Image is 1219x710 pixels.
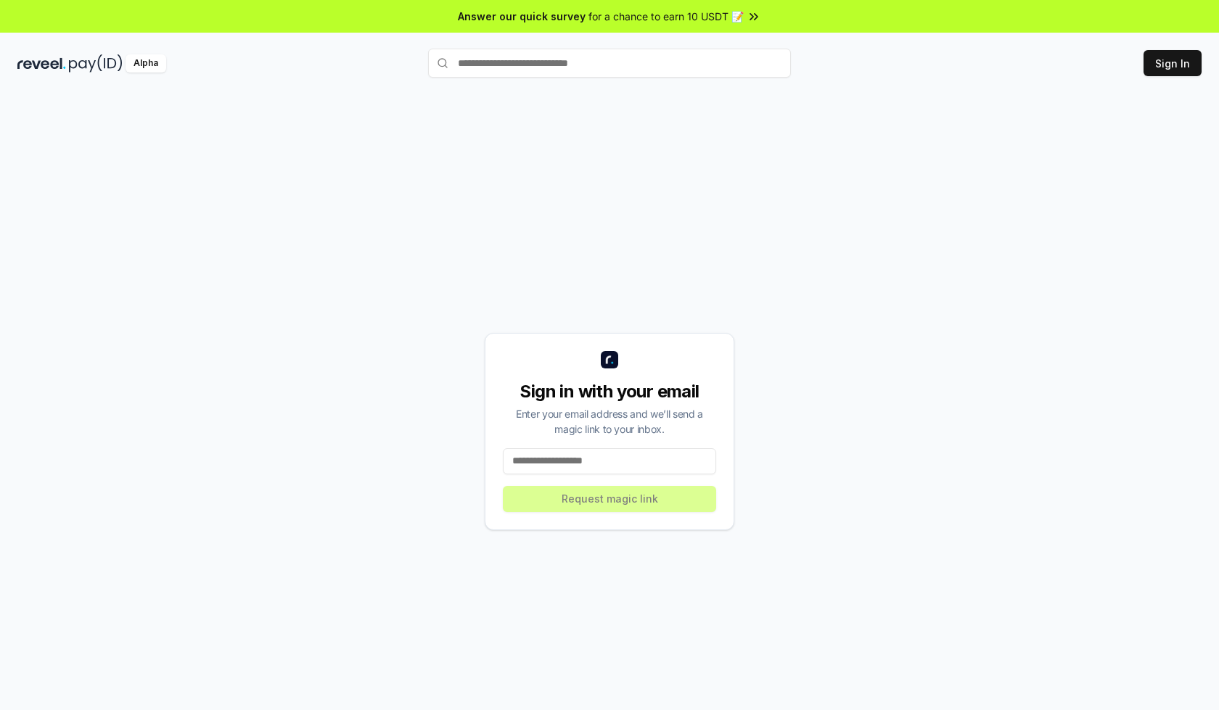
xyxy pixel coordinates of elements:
[126,54,166,73] div: Alpha
[601,351,618,368] img: logo_small
[503,380,716,403] div: Sign in with your email
[588,9,744,24] span: for a chance to earn 10 USDT 📝
[1144,50,1202,76] button: Sign In
[503,406,716,437] div: Enter your email address and we’ll send a magic link to your inbox.
[69,54,123,73] img: pay_id
[17,54,66,73] img: reveel_dark
[458,9,586,24] span: Answer our quick survey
